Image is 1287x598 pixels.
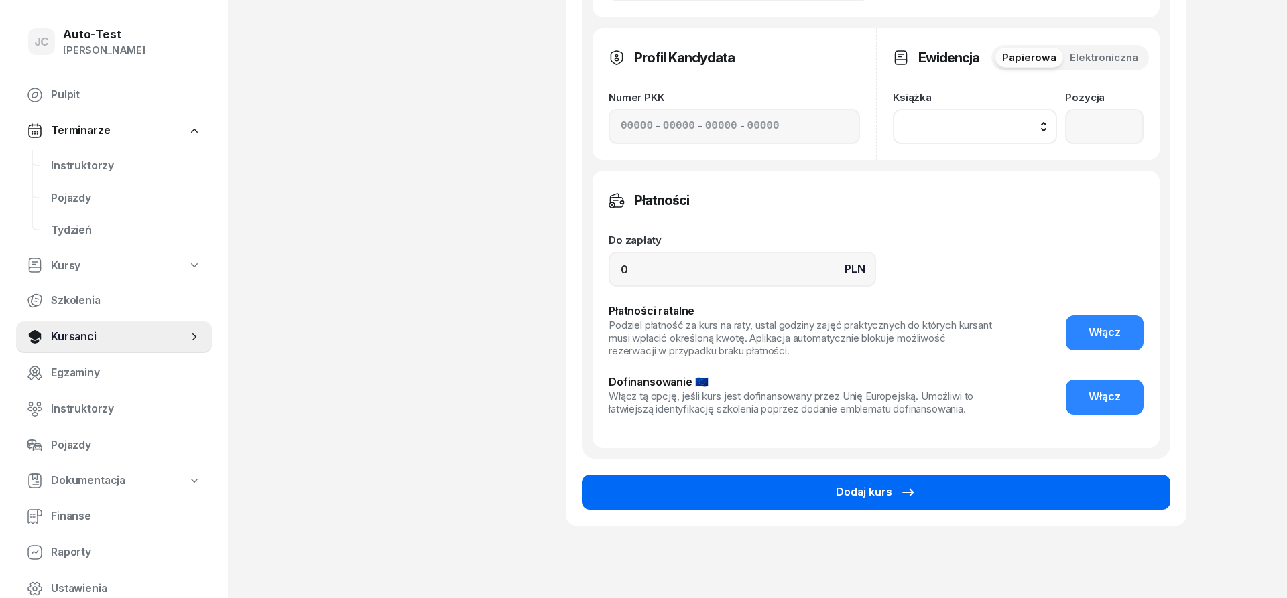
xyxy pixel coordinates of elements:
a: Kursanci [16,321,212,353]
div: Podziel płatność za kurs na raty, ustal godziny zajęć praktycznych do których kursant musi wpłaci... [609,319,995,357]
button: Włącz [1066,380,1144,415]
span: Finanse [51,508,201,525]
input: 0 [609,252,876,287]
a: Instruktorzy [16,393,212,425]
div: Włącz tą opcję, jeśli kurs jest dofinansowany przez Unię Europejską. Umożliwi to łatwiejszą ident... [609,390,995,416]
span: Instruktorzy [51,400,201,418]
button: Papierowa [995,48,1063,68]
span: Pojazdy [51,190,201,207]
span: Egzaminy [51,364,201,382]
span: - [698,118,702,135]
button: Dodaj kurs [582,475,1170,510]
input: 00000 [705,118,737,135]
a: Finanse [16,500,212,532]
div: Płatności ratalne [609,303,995,320]
span: Tydzień [51,222,201,239]
span: Instruktorzy [51,157,201,175]
span: Dokumentacja [51,472,125,490]
a: Pojazdy [16,429,212,461]
span: Elektroniczna [1070,49,1138,66]
a: Dokumentacja [16,465,212,496]
a: Kursy [16,250,212,281]
button: Elektroniczna [1063,48,1145,68]
input: 00000 [663,118,695,135]
span: Kursy [51,257,80,275]
span: Ustawienia [51,580,201,597]
div: Auto-Test [63,29,145,40]
div: Dofinansowanie 🇪🇺 [609,374,995,391]
span: Papierowa [1002,49,1056,66]
div: [PERSON_NAME] [63,42,145,59]
input: 00000 [747,118,780,135]
a: Raporty [16,536,212,569]
a: Terminarze [16,115,212,146]
a: Pulpit [16,79,212,111]
span: - [740,118,745,135]
span: JC [34,36,50,48]
a: Egzaminy [16,357,212,389]
input: 00000 [621,118,653,135]
button: Włącz [1066,315,1144,350]
h3: Ewidencja [918,47,979,68]
span: - [656,118,660,135]
h3: Płatności [634,190,689,211]
span: Włącz [1089,388,1121,406]
a: Pojazdy [40,182,212,214]
span: Pulpit [51,86,201,104]
a: Szkolenia [16,285,212,317]
span: Kursanci [51,328,188,346]
div: Dodaj kurs [836,483,916,501]
a: Tydzień [40,214,212,246]
h3: Profil Kandydata [634,47,735,68]
span: Raporty [51,544,201,561]
span: Szkolenia [51,292,201,309]
span: Pojazdy [51,437,201,454]
span: Terminarze [51,122,110,139]
span: Włącz [1089,324,1121,342]
a: Instruktorzy [40,150,212,182]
